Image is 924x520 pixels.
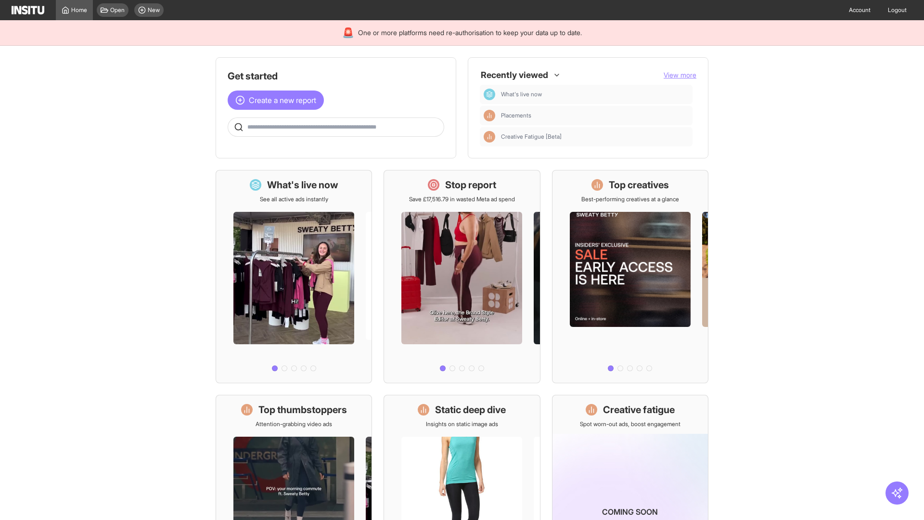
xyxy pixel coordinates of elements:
span: Placements [501,112,531,119]
p: Best-performing creatives at a glance [581,195,679,203]
button: Create a new report [228,91,324,110]
h1: What's live now [267,178,338,192]
a: Top creativesBest-performing creatives at a glance [552,170,708,383]
span: Placements [501,112,689,119]
div: Dashboard [484,89,495,100]
h1: Stop report [445,178,496,192]
div: Insights [484,131,495,143]
span: New [148,6,160,14]
span: Home [71,6,87,14]
span: Creative Fatigue [Beta] [501,133,689,141]
h1: Static deep dive [435,403,506,416]
span: View more [664,71,696,79]
div: Insights [484,110,495,121]
a: What's live nowSee all active ads instantly [216,170,372,383]
div: 🚨 [342,26,354,39]
span: Creative Fatigue [Beta] [501,133,562,141]
p: Save £17,516.79 in wasted Meta ad spend [409,195,515,203]
h1: Top creatives [609,178,669,192]
span: Create a new report [249,94,316,106]
p: Insights on static image ads [426,420,498,428]
p: Attention-grabbing video ads [256,420,332,428]
p: See all active ads instantly [260,195,328,203]
span: Open [110,6,125,14]
span: What's live now [501,91,542,98]
h1: Get started [228,69,444,83]
span: What's live now [501,91,689,98]
img: Logo [12,6,44,14]
span: One or more platforms need re-authorisation to keep your data up to date. [358,28,582,38]
button: View more [664,70,696,80]
a: Stop reportSave £17,516.79 in wasted Meta ad spend [384,170,540,383]
h1: Top thumbstoppers [258,403,347,416]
